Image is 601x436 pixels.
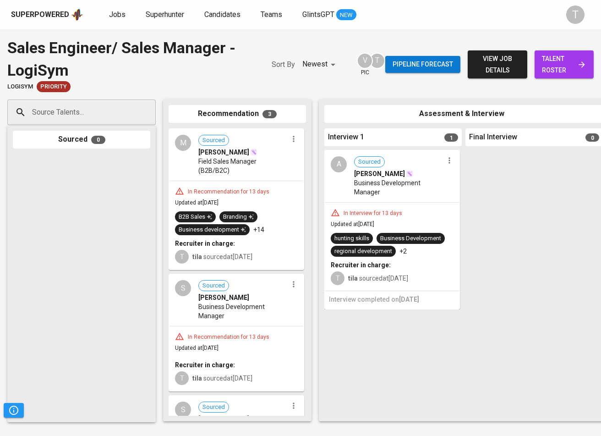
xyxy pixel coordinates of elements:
p: Sort By [272,59,295,70]
span: Superhunter [146,10,184,19]
b: Recruiter in charge: [175,240,235,247]
div: regional development [334,247,392,256]
b: Recruiter in charge: [331,261,391,269]
div: Sales Engineer/ Sales Manager - LogiSym [7,37,253,81]
button: Pipeline Triggers [4,403,24,418]
div: In Interview for 13 days [340,210,406,217]
div: ASourced[PERSON_NAME]Business Development ManagerIn Interview for 13 daysUpdated at[DATE]hunting ... [324,150,460,309]
div: hunting skills [334,234,369,243]
p: +2 [399,247,407,256]
div: S [175,280,191,296]
button: Pipeline forecast [385,56,460,73]
a: talent roster [535,50,594,78]
span: Sourced [199,403,229,412]
span: Sourced [199,281,229,290]
button: Open [151,111,153,113]
div: Newest [302,56,339,73]
span: 3 [262,110,277,118]
span: NEW [336,11,356,20]
span: Sourced [355,158,384,166]
span: Pipeline forecast [393,59,453,70]
button: view job details [468,50,527,78]
a: Teams [261,9,284,21]
span: view job details [475,53,519,76]
img: magic_wand.svg [406,170,413,177]
span: Priority [37,83,71,91]
div: T [175,371,189,385]
span: 1 [444,133,458,142]
div: T [331,271,344,285]
a: GlintsGPT NEW [302,9,356,21]
b: Recruiter in charge: [175,361,235,369]
span: [PERSON_NAME] [198,148,249,157]
div: Sourced [13,131,150,149]
span: Field Sales Manager (B2B/B2C) [198,157,288,175]
span: Teams [261,10,282,19]
b: tila [192,253,202,260]
div: A [331,156,347,172]
div: SSourced[PERSON_NAME]Business Development ManagerIn Recommendation for 13 daysUpdated at[DATE]Rec... [169,274,304,392]
span: GlintsGPT [302,10,334,19]
div: pic [357,53,373,77]
div: Recommendation [169,105,306,123]
p: +14 [253,225,264,234]
span: Business Development Manager [354,178,443,197]
span: [PERSON_NAME] [198,414,249,424]
a: Superpoweredapp logo [11,8,83,22]
div: In Recommendation for 13 days [184,333,273,341]
span: sourced at [DATE] [348,275,408,282]
div: B2B Sales [179,213,212,221]
span: Updated at [DATE] [175,345,219,351]
a: Jobs [109,9,127,21]
div: T [175,250,189,264]
div: Superpowered [11,10,69,20]
div: Business Development [380,234,441,243]
a: Candidates [204,9,242,21]
div: New Job received from Demand Team [37,81,71,92]
span: Business Development Manager [198,302,288,320]
div: MSourced[PERSON_NAME]Field Sales Manager (B2B/B2C)In Recommendation for 13 daysUpdated at[DATE]B2... [169,128,304,270]
b: tila [192,375,202,382]
img: magic_wand.svg [250,149,257,156]
span: talent roster [542,53,586,76]
span: [DATE] [399,296,419,303]
span: Updated at [DATE] [175,199,219,206]
div: Business development [179,226,246,234]
p: Newest [302,59,328,70]
h6: Interview completed on [329,295,455,305]
b: tila [348,275,358,282]
span: Candidates [204,10,240,19]
a: Superhunter [146,9,186,21]
span: Jobs [109,10,126,19]
span: [PERSON_NAME] [198,293,249,302]
span: Updated at [DATE] [331,221,374,227]
span: Sourced [199,136,229,145]
span: Final Interview [469,132,517,143]
div: M [175,135,191,151]
div: In Recommendation for 13 days [184,188,273,196]
span: 0 [585,133,599,142]
div: T [369,53,385,69]
span: sourced at [DATE] [192,375,252,382]
img: app logo [71,8,83,22]
span: LogiSYM [7,83,33,91]
div: T [566,6,585,24]
span: Interview 1 [328,132,364,143]
div: S [175,402,191,418]
div: V [357,53,373,69]
span: sourced at [DATE] [192,253,252,260]
div: Branding [223,213,254,221]
span: 0 [91,136,105,144]
span: [PERSON_NAME] [354,169,405,178]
